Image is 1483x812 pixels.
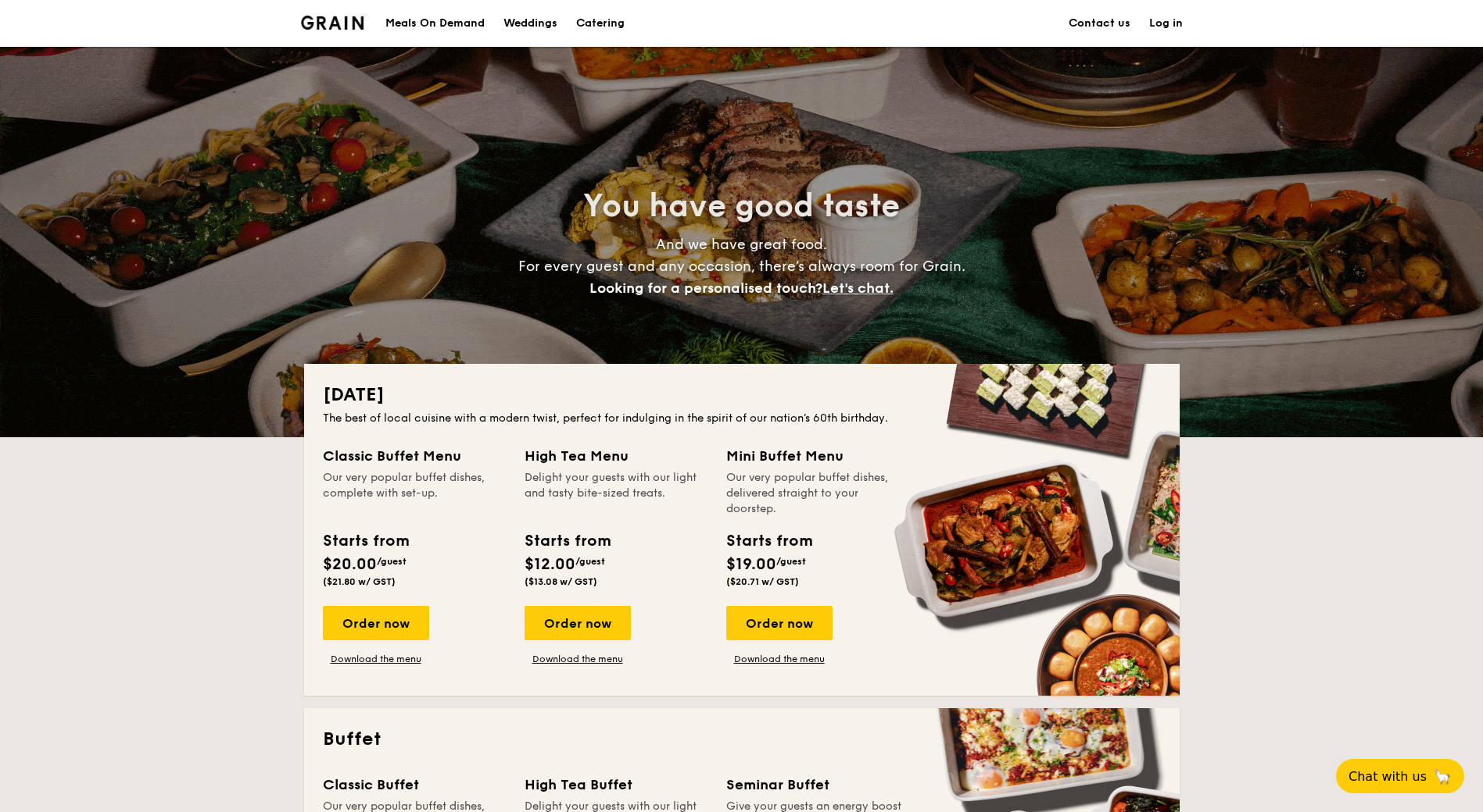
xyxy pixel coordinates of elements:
[525,470,707,517] div: Delight your guests with our light and tasty bite-sized treats.
[525,606,631,640] div: Order now
[323,411,1161,426] div: The best of local cuisine with a modern twist, perfect for indulging in the spirit of our nation’...
[323,727,1161,752] h2: Buffet
[1433,767,1452,785] span: 🦙
[323,555,377,574] span: $20.00
[323,529,408,553] div: Starts from
[323,470,506,517] div: Our very popular buffet dishes, complete with set-up.
[1349,769,1427,784] span: Chat with us
[525,529,610,553] div: Starts from
[726,529,811,553] div: Starts from
[726,470,909,517] div: Our very popular buffet dishes, delivered straight to your doorstep.
[323,774,506,796] div: Classic Buffet
[1336,759,1464,793] button: Chat with us🦙
[525,774,707,796] div: High Tea Buffet
[323,576,396,587] span: ($21.80 w/ GST)
[301,16,364,30] a: Logotype
[726,653,833,665] a: Download the menu
[323,606,429,640] div: Order now
[525,555,575,574] span: $12.00
[726,606,833,640] div: Order now
[323,445,506,467] div: Classic Buffet Menu
[726,774,909,796] div: Seminar Buffet
[525,576,597,587] span: ($13.08 w/ GST)
[726,445,909,467] div: Mini Buffet Menu
[377,556,407,567] span: /guest
[323,383,1161,408] h2: [DATE]
[822,280,894,297] span: Let's chat.
[726,555,776,574] span: $19.00
[525,653,631,665] a: Download the menu
[575,556,605,567] span: /guest
[726,576,799,587] span: ($20.71 w/ GST)
[776,556,806,567] span: /guest
[301,16,364,30] img: Grain
[525,445,707,467] div: High Tea Menu
[323,653,429,665] a: Download the menu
